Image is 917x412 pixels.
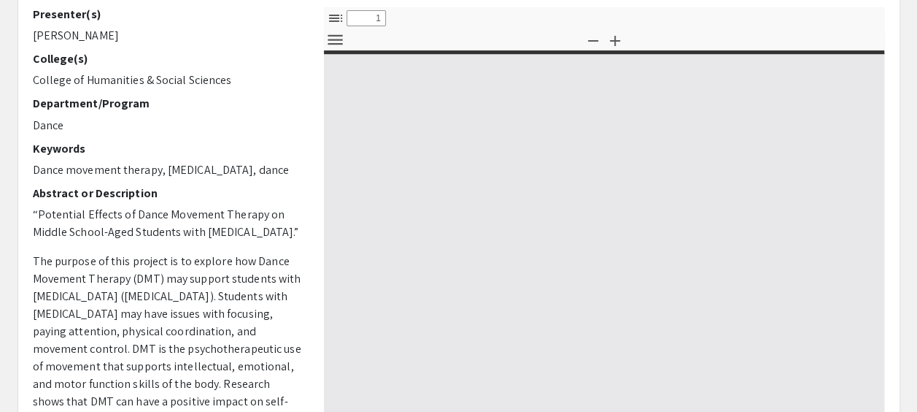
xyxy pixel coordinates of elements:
button: Zoom In [603,29,627,50]
h2: Presenter(s) [33,7,302,21]
button: Tools [323,29,348,50]
p: Dance [33,117,302,134]
h2: Abstract or Description [33,186,302,200]
input: Page [347,10,386,26]
button: Zoom Out [581,29,605,50]
p: College of Humanities & Social Sciences [33,72,302,89]
p: [PERSON_NAME] [33,27,302,45]
button: Toggle Sidebar [323,7,348,28]
h2: Keywords [33,142,302,156]
h2: College(s) [33,52,302,66]
p: “Potential Effects of Dance Movement Therapy on Middle School-Aged Students with [MEDICAL_DATA].” [33,206,302,241]
p: Dance movement therapy, [MEDICAL_DATA], dance [33,161,302,179]
h2: Department/Program [33,96,302,110]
